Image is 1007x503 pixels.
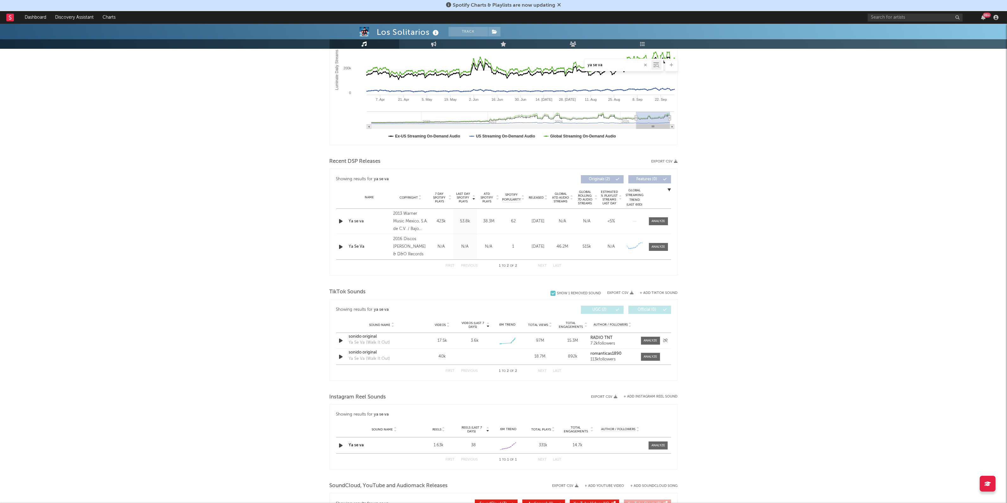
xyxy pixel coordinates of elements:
[525,338,555,344] div: 97M
[479,192,495,203] span: ATD Spotify Plays
[491,456,526,464] div: 1 1 1
[330,288,366,296] span: TikTok Sounds
[634,291,678,295] button: + Add TikTok Sound
[423,442,455,449] div: 1.63k
[455,244,475,250] div: N/A
[349,91,351,95] text: 0
[618,395,678,398] div: + Add Instagram Reel Sound
[455,192,472,203] span: Last Day Spotify Plays
[349,356,390,362] div: Ya Se Va (Walk It Out)
[632,98,642,101] text: 8. Sep
[557,291,601,296] div: Show 1 Removed Sound
[372,428,393,431] span: Sound Name
[590,357,634,362] div: 113k followers
[655,98,667,101] text: 22. Sep
[590,352,634,356] a: romanticas1890
[585,63,651,68] input: Search by song name or URL
[349,244,390,250] div: Ya Se Va
[633,177,662,181] span: Features ( 0 )
[553,264,562,268] button: Last
[491,262,526,270] div: 1 2 2
[562,442,594,449] div: 14.7k
[576,218,598,225] div: N/A
[398,98,409,101] text: 21. Apr
[349,349,415,356] a: sonido original
[469,98,478,101] text: 2. Jun
[453,3,555,8] span: Spotify Charts & Playlists are now updating
[471,338,479,344] div: 3.6k
[493,427,524,432] div: 6M Trend
[51,11,98,24] a: Discovery Assistant
[628,175,671,183] button: Features(0)
[553,369,562,373] button: Last
[528,323,548,327] span: Total Views
[531,428,551,431] span: Total Plays
[98,11,120,24] a: Charts
[510,370,514,372] span: of
[590,336,634,340] a: RADIO TNT
[493,322,522,327] div: 6M Trend
[590,336,613,340] strong: RADIO TNT
[428,338,457,344] div: 17.5k
[349,443,364,447] a: Ya se va
[502,218,525,225] div: 62
[330,18,677,145] svg: Luminate Daily Consumption
[559,98,576,101] text: 28. [DATE]
[491,367,526,375] div: 1 2 2
[576,244,598,250] div: 515k
[431,218,452,225] div: 423k
[553,458,562,462] button: Last
[558,321,583,329] span: Total Engagements
[625,188,644,207] div: Global Streaming Trend (Last 60D)
[538,369,547,373] button: Next
[330,482,448,490] span: SoundCloud, YouTube and Audiomack Releases
[336,411,671,418] div: Showing results for
[590,352,621,356] strong: romanticas1890
[461,458,478,462] button: Previous
[608,98,620,101] text: 25. Aug
[585,484,624,488] button: + Add YouTube Video
[400,196,418,200] span: Copyright
[601,218,622,225] div: <5%
[502,244,525,250] div: 1
[607,291,634,295] button: Export CSV
[581,175,624,183] button: Originals(2)
[334,50,339,90] text: Luminate Daily Streams
[330,393,386,401] span: Instagram Reel Sounds
[529,196,544,200] span: Released
[446,458,455,462] button: First
[432,428,441,431] span: Reels
[458,426,486,433] span: Reels (last 7 days)
[446,264,455,268] button: First
[20,11,51,24] a: Dashboard
[377,27,441,37] div: Los Solitarios
[461,264,478,268] button: Previous
[640,291,678,295] button: + Add TikTok Sound
[628,306,671,314] button: Official(0)
[624,484,678,488] button: + Add SoundCloud Song
[528,244,549,250] div: [DATE]
[528,218,549,225] div: [DATE]
[444,98,457,101] text: 19. May
[585,308,614,312] span: UGC ( 2 )
[585,177,614,181] span: Originals ( 2 )
[538,264,547,268] button: Next
[552,218,573,225] div: N/A
[349,334,415,340] div: sonido original
[374,175,389,183] div: ya se va
[601,190,618,205] span: Estimated % Playlist Streams Last Day
[527,442,559,449] div: 331k
[435,323,446,327] span: Videos
[633,308,662,312] span: Official ( 0 )
[594,323,628,327] span: Author / Followers
[515,98,526,101] text: 30. Jun
[458,442,489,449] div: 38
[562,426,590,433] span: Total Engagements
[510,458,514,461] span: of
[590,341,634,346] div: 7.2k followers
[601,427,636,431] span: Author / Followers
[393,210,428,233] div: 2013 Warner Music Mexico, S.A. de C.V. / Bajo Licencia de Peerless MCM, S.A. de C.V.
[349,218,390,225] a: Ya se va
[349,195,390,200] div: Name
[330,158,381,165] span: Recent DSP Releases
